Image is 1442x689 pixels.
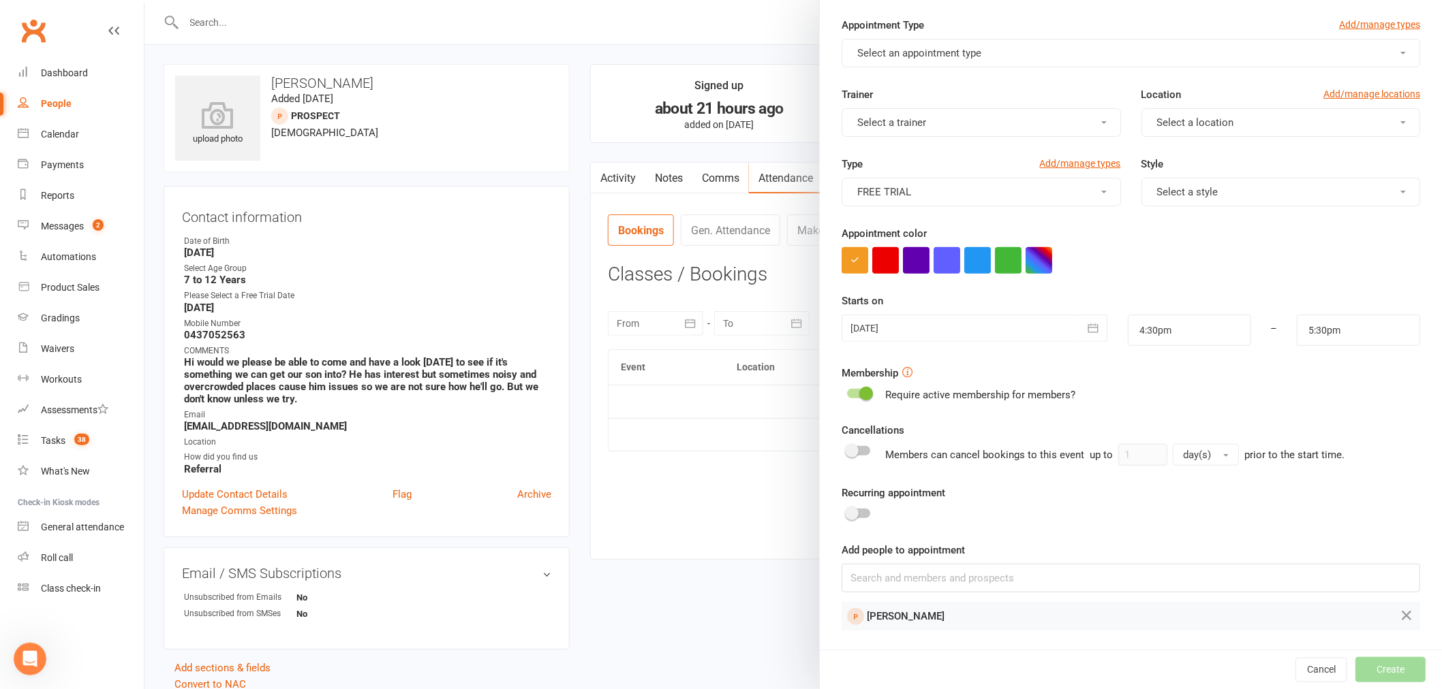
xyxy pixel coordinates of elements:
[842,17,924,33] label: Appointment Type
[74,434,89,445] span: 38
[1173,444,1239,466] button: day(s)
[49,234,262,276] div: last step to second step, just tried it again not working
[60,242,251,268] div: last step to second step, just tried it again not working
[1339,17,1420,32] a: Add/manage types
[1398,607,1415,625] button: Remove from Appointment
[18,364,144,395] a: Workouts
[41,374,82,385] div: Workouts
[41,190,74,201] div: Reports
[867,610,945,622] span: [PERSON_NAME]
[1295,658,1347,682] button: Cancel
[1141,108,1420,137] button: Select a location
[41,583,101,594] div: Class check-in
[41,129,79,140] div: Calendar
[1323,86,1420,101] a: Add/manage locations
[885,444,1345,466] div: Members can cancel bookings to this event
[842,39,1420,67] button: Select an appointment type
[18,150,144,180] a: Payments
[18,303,144,334] a: Gradings
[18,543,144,573] a: Roll call
[41,522,124,532] div: General attendance
[18,180,144,211] a: Reports
[41,159,84,170] div: Payments
[41,552,73,563] div: Roll call
[22,296,199,310] div: Ok I'll have to get the team to assist.
[41,98,72,109] div: People
[1183,449,1211,461] span: day(s)
[238,5,264,31] button: Home
[842,485,945,501] label: Recurring appointment
[158,328,262,418] div: thumbs up
[41,435,65,446] div: Tasks
[18,334,144,364] a: Waivers
[234,440,256,462] button: Send a message…
[18,426,144,456] a: Tasks 38
[842,542,965,558] label: Add people to appointment
[41,282,99,293] div: Product Sales
[18,573,144,604] a: Class kiosk mode
[93,219,104,231] span: 2
[1141,178,1420,206] button: Select a style
[22,188,213,214] div: Can you let me know which step you're trying to move and to where?
[18,272,144,303] a: Product Sales
[9,5,35,31] button: go back
[842,225,927,242] label: Appointment color
[1157,116,1234,129] span: Select a location
[18,211,144,242] a: Messages 2
[21,446,32,457] button: Emoji picker
[1040,156,1121,171] a: Add/manage types
[41,251,96,262] div: Automations
[14,643,46,675] iframe: Intercom live chat
[1090,444,1239,466] div: up to
[842,86,873,103] label: Trainer
[18,242,144,272] a: Automations
[842,293,883,309] label: Starts on
[60,134,251,161] div: yep tried it again the automation has and issue
[43,446,54,457] button: Gif picker
[842,178,1120,206] button: FREE TRIAL
[842,365,898,381] label: Membership
[18,119,144,150] a: Calendar
[842,564,1420,592] input: Search and members and prospects
[18,395,144,426] a: Assessments
[169,344,251,410] div: thumbs up
[66,13,155,23] h1: [PERSON_NAME]
[1141,86,1182,103] label: Location
[41,404,108,415] div: Assessments
[857,186,911,198] span: FREE TRIAL
[842,422,904,438] label: Cancellations
[11,288,210,318] div: Ok I'll have to get the team to assist.
[842,156,863,172] label: Type
[847,608,864,625] div: Prospect
[11,126,262,180] div: CLASS says…
[11,328,262,429] div: CLASS says…
[41,313,80,323] div: Gradings
[41,466,90,477] div: What's New
[11,234,262,287] div: CLASS says…
[885,387,1075,403] div: Require active membership for members?
[18,456,144,487] a: What's New
[39,7,61,29] img: Profile image for Toby
[41,343,74,354] div: Waivers
[1141,156,1164,172] label: Style
[1157,186,1218,198] span: Select a style
[11,180,224,223] div: Can you let me know which step you're trying to move and to where?
[12,417,261,440] textarea: Message…
[18,89,144,119] a: People
[18,58,144,89] a: Dashboard
[41,221,84,231] div: Messages
[11,288,262,329] div: Jia says…
[41,67,88,78] div: Dashboard
[65,446,76,457] button: Upload attachment
[11,180,262,234] div: Jia says…
[16,14,50,48] a: Clubworx
[49,126,262,169] div: yep tried it again the automation has and issue
[842,108,1120,137] button: Select a trainer
[1251,315,1298,346] div: –
[1244,449,1345,461] span: prior to the start time.
[857,116,926,129] span: Select a trainer
[857,47,981,59] span: Select an appointment type
[18,512,144,543] a: General attendance kiosk mode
